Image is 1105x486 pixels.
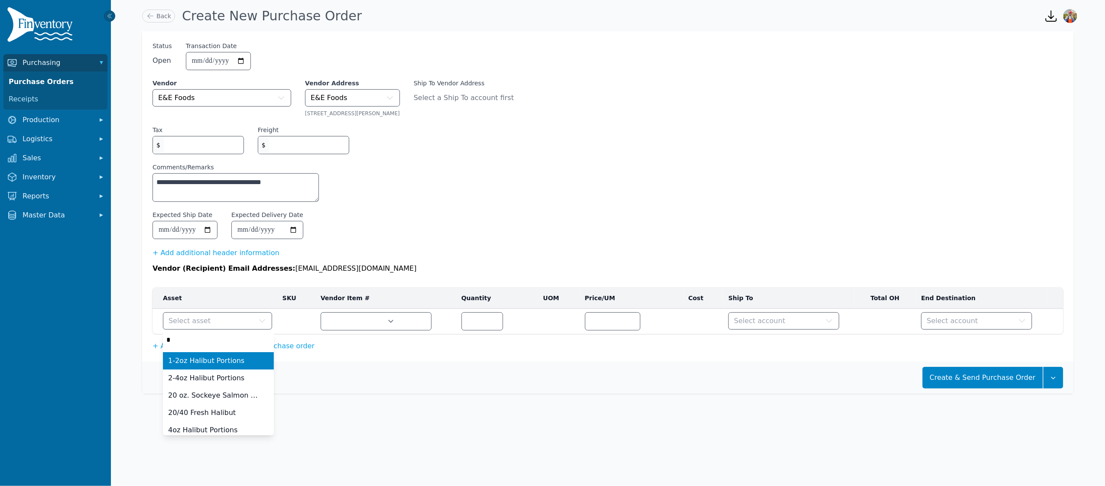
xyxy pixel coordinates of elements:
span: Sales [23,153,92,163]
th: Quantity [456,288,538,309]
span: [EMAIL_ADDRESS][DOMAIN_NAME] [296,264,417,272]
h1: Create New Purchase Order [182,8,362,24]
img: Finventory [7,7,76,45]
a: Purchase Orders [5,73,106,91]
span: Master Data [23,210,92,220]
input: Select asset [163,331,274,349]
label: Tax [153,126,162,134]
div: [STREET_ADDRESS][PERSON_NAME] [305,110,400,117]
button: Select asset [163,312,272,330]
label: Vendor Address [305,79,400,87]
label: Freight [258,126,279,134]
a: Receipts [5,91,106,108]
button: Purchasing [3,54,107,71]
th: UOM [538,288,579,309]
span: Select account [927,316,978,326]
span: Open [153,55,172,66]
span: Reports [23,191,92,201]
button: Reports [3,188,107,205]
th: End Destination [916,288,1047,309]
label: Ship To Vendor Address [414,79,525,87]
label: Vendor [153,79,291,87]
button: Sales [3,149,107,167]
th: Price/UM [580,288,683,309]
span: Select a Ship To account first [414,93,525,103]
button: Select account [728,312,839,330]
button: Production [3,111,107,129]
button: Inventory [3,168,107,186]
button: + Add additional header information [153,248,279,258]
button: E&E Foods [153,89,291,107]
label: Transaction Date [186,42,237,50]
button: Logistics [3,130,107,148]
button: + Add another line item to this purchase order [153,341,315,351]
span: E&E Foods [158,93,195,103]
th: Ship To [723,288,854,309]
span: Purchasing [23,58,92,68]
span: $ [258,136,269,154]
button: Select account [921,312,1032,330]
button: Master Data [3,207,107,224]
th: Total OH [854,288,916,309]
button: E&E Foods [305,89,400,107]
th: SKU [277,288,315,309]
img: Sera Wheeler [1063,9,1077,23]
label: Expected Ship Date [153,211,212,219]
a: Back [142,10,175,23]
label: Expected Delivery Date [231,211,303,219]
span: Production [23,115,92,125]
span: E&E Foods [311,93,347,103]
th: Cost [683,288,724,309]
span: Select account [734,316,785,326]
span: Status [153,42,172,50]
th: Vendor Item # [315,288,456,309]
span: Vendor (Recipient) Email Addresses: [153,264,296,272]
span: Select asset [169,316,211,326]
span: Logistics [23,134,92,144]
button: Create & Send Purchase Order [923,367,1043,389]
span: Inventory [23,172,92,182]
span: $ [153,136,164,154]
th: Asset [153,288,277,309]
label: Comments/Remarks [153,163,319,172]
